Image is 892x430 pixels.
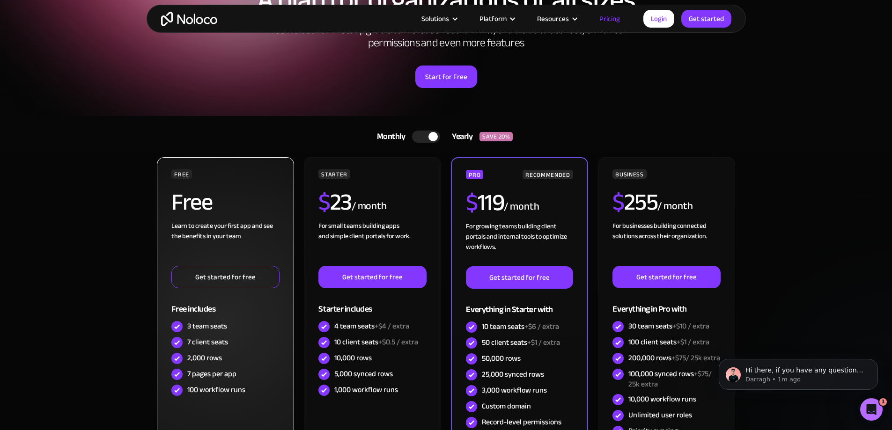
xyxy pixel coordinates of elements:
[628,321,709,331] div: 30 team seats
[523,170,573,179] div: RECOMMENDED
[705,339,892,405] iframe: Intercom notifications message
[171,190,212,214] h2: Free
[681,10,731,28] a: Get started
[643,10,674,28] a: Login
[334,385,398,395] div: 1,000 workflow runs
[628,410,692,420] div: Unlimited user roles
[187,337,228,347] div: 7 client seats
[657,199,693,214] div: / month
[482,337,560,348] div: 50 client seats
[527,335,560,350] span: +$1 / extra
[171,169,192,179] div: FREE
[482,321,559,332] div: 10 team seats
[352,199,387,214] div: / month
[318,288,426,319] div: Starter includes
[860,398,883,421] iframe: Intercom live chat
[187,353,222,363] div: 2,000 rows
[466,181,478,225] span: $
[524,320,559,334] span: +$6 / extra
[187,321,227,331] div: 3 team seats
[318,190,352,214] h2: 23
[466,170,483,179] div: PRO
[466,191,504,214] h2: 119
[187,385,245,395] div: 100 workflow runs
[482,353,521,364] div: 50,000 rows
[421,13,449,25] div: Solutions
[410,13,468,25] div: Solutions
[171,288,279,319] div: Free includes
[612,266,720,288] a: Get started for free
[482,385,547,395] div: 3,000 workflow runs
[466,266,573,289] a: Get started for free
[171,266,279,288] a: Get started for free
[612,221,720,266] div: For businesses building connected solutions across their organization. ‍
[375,319,409,333] span: +$4 / extra
[671,351,720,365] span: +$75/ 25k extra
[171,221,279,266] div: Learn to create your first app and see the benefits in your team ‍
[628,367,712,391] span: +$75/ 25k extra
[628,394,696,404] div: 10,000 workflow runs
[537,13,569,25] div: Resources
[259,23,634,50] h2: Use Noloco for Free. Upgrade to increase record limits, enable data sources, enhance permissions ...
[318,169,350,179] div: STARTER
[628,369,720,389] div: 100,000 synced rows
[466,289,573,319] div: Everything in Starter with
[318,266,426,288] a: Get started for free
[504,199,539,214] div: / month
[187,369,236,379] div: 7 pages per app
[525,13,588,25] div: Resources
[677,335,709,349] span: +$1 / extra
[628,337,709,347] div: 100 client seats
[415,66,477,88] a: Start for Free
[479,132,513,141] div: SAVE 20%
[612,169,646,179] div: BUSINESS
[440,130,479,144] div: Yearly
[378,335,418,349] span: +$0.5 / extra
[318,221,426,266] div: For small teams building apps and simple client portals for work. ‍
[334,337,418,347] div: 10 client seats
[334,353,372,363] div: 10,000 rows
[672,319,709,333] span: +$10 / extra
[479,13,507,25] div: Platform
[482,401,531,411] div: Custom domain
[334,369,393,379] div: 5,000 synced rows
[612,288,720,319] div: Everything in Pro with
[161,12,217,26] a: home
[628,353,720,363] div: 200,000 rows
[365,130,413,144] div: Monthly
[612,180,624,224] span: $
[318,180,330,224] span: $
[468,13,525,25] div: Platform
[879,398,887,406] span: 1
[334,321,409,331] div: 4 team seats
[466,221,573,266] div: For growing teams building client portals and internal tools to optimize workflows.
[588,13,632,25] a: Pricing
[612,190,657,214] h2: 255
[482,369,544,379] div: 25,000 synced rows
[482,417,561,427] div: Record-level permissions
